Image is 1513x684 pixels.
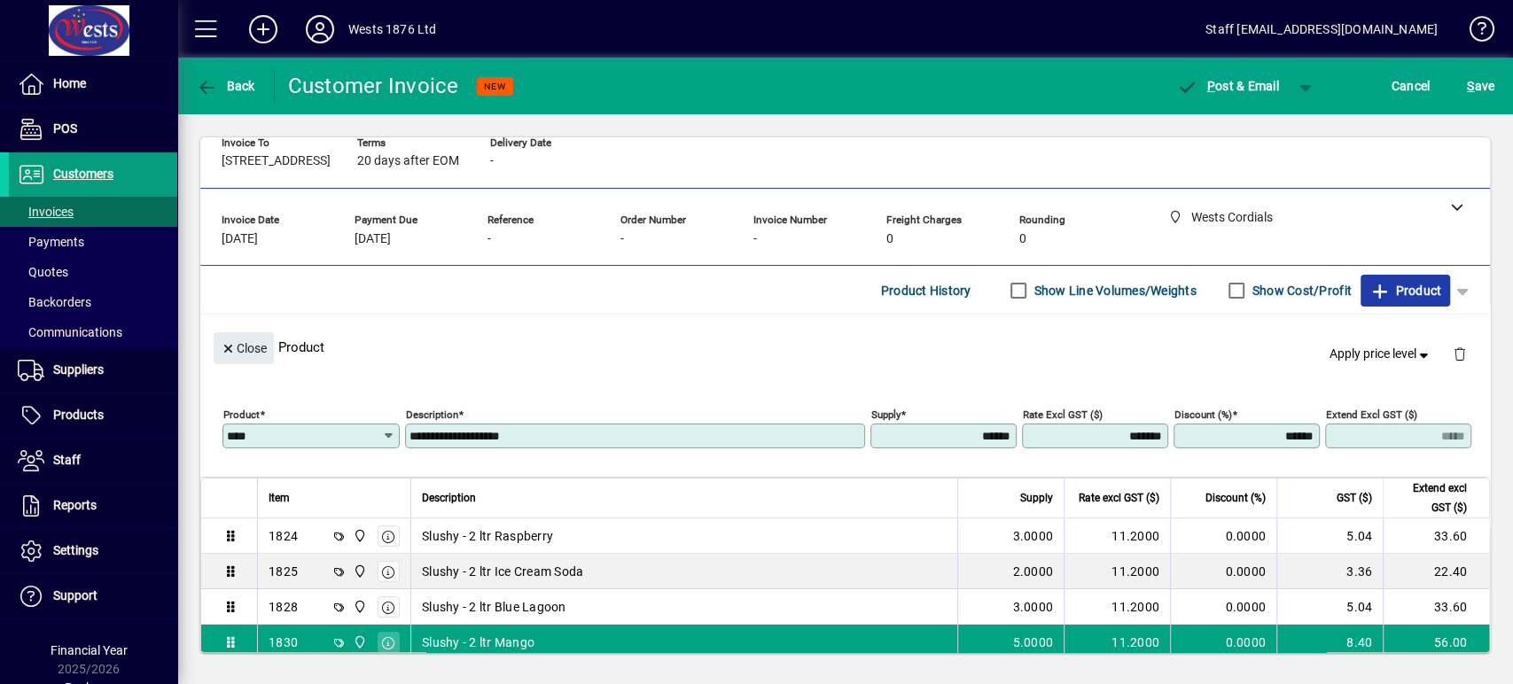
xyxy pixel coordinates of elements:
td: 33.60 [1383,518,1489,554]
div: Staff [EMAIL_ADDRESS][DOMAIN_NAME] [1205,15,1438,43]
span: Apply price level [1330,345,1432,363]
span: Close [221,334,267,363]
span: [STREET_ADDRESS] [222,154,331,168]
span: POS [53,121,77,136]
span: Home [53,76,86,90]
mat-label: Extend excl GST ($) [1326,408,1417,421]
span: Customers [53,167,113,181]
a: Backorders [9,287,177,317]
td: 56.00 [1383,625,1489,660]
a: Suppliers [9,348,177,393]
button: Add [235,13,292,45]
td: 8.40 [1276,625,1383,660]
a: Quotes [9,257,177,287]
button: Save [1462,70,1499,102]
span: Item [269,488,290,508]
app-page-header-button: Back [177,70,275,102]
span: Invoices [18,205,74,219]
span: Wests Cordials [348,562,369,581]
button: Product History [874,275,979,307]
button: Back [191,70,260,102]
mat-label: Rate excl GST ($) [1023,408,1103,421]
td: 0.0000 [1170,589,1276,625]
button: Profile [292,13,348,45]
div: Customer Invoice [288,72,459,100]
span: ost & Email [1176,79,1279,93]
span: Cancel [1392,72,1431,100]
span: ave [1467,72,1494,100]
span: Slushy - 2 ltr Blue Lagoon [422,598,566,616]
a: Reports [9,484,177,528]
mat-label: Supply [871,408,901,421]
div: 1824 [269,527,298,545]
div: Product [200,315,1490,379]
button: Apply price level [1322,338,1439,370]
button: Delete [1439,332,1481,375]
span: [DATE] [355,232,391,246]
a: Invoices [9,197,177,227]
mat-label: Product [223,408,260,421]
span: Products [53,408,104,422]
label: Show Line Volumes/Weights [1031,282,1197,299]
button: Close [214,332,274,364]
span: - [620,232,624,246]
span: Product History [881,276,971,305]
span: Communications [18,325,122,339]
div: 11.2000 [1075,633,1159,651]
span: Supply [1020,488,1053,508]
div: Wests 1876 Ltd [348,15,436,43]
span: 0 [1019,232,1026,246]
td: 22.40 [1383,554,1489,589]
span: Discount (%) [1205,488,1266,508]
a: Settings [9,529,177,573]
span: Financial Year [51,643,128,657]
span: 20 days after EOM [357,154,459,168]
span: 3.0000 [1013,598,1054,616]
div: 11.2000 [1075,598,1159,616]
td: 5.04 [1276,518,1383,554]
span: Slushy - 2 ltr Mango [422,633,534,651]
span: 2.0000 [1013,563,1054,580]
button: Post & Email [1167,70,1288,102]
app-page-header-button: Close [209,339,278,355]
span: Payments [18,235,84,249]
span: [DATE] [222,232,258,246]
span: Back [196,79,255,93]
div: 11.2000 [1075,563,1159,580]
mat-label: Discount (%) [1174,408,1232,421]
span: Support [53,588,97,602]
mat-label: Description [406,408,458,421]
label: Show Cost/Profit [1249,282,1352,299]
td: 5.04 [1276,589,1383,625]
td: 0.0000 [1170,554,1276,589]
span: - [490,154,494,168]
span: Slushy - 2 ltr Raspberry [422,527,553,545]
div: 11.2000 [1075,527,1159,545]
div: 1825 [269,563,298,580]
td: 3.36 [1276,554,1383,589]
span: Reports [53,498,97,512]
span: GST ($) [1337,488,1372,508]
span: S [1467,79,1474,93]
td: 0.0000 [1170,625,1276,660]
span: Slushy - 2 ltr Ice Cream Soda [422,563,583,580]
span: - [753,232,757,246]
a: POS [9,107,177,152]
span: Suppliers [53,362,104,377]
span: Description [422,488,476,508]
a: Home [9,62,177,106]
span: Quotes [18,265,68,279]
span: Settings [53,543,98,557]
a: Knowledge Base [1455,4,1491,61]
td: 0.0000 [1170,518,1276,554]
button: Cancel [1387,70,1435,102]
span: Product [1369,276,1441,305]
button: Product [1361,275,1450,307]
a: Staff [9,439,177,483]
td: 33.60 [1383,589,1489,625]
a: Support [9,574,177,618]
span: Rate excl GST ($) [1079,488,1159,508]
a: Products [9,393,177,438]
span: Wests Cordials [348,597,369,617]
div: 1828 [269,598,298,616]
